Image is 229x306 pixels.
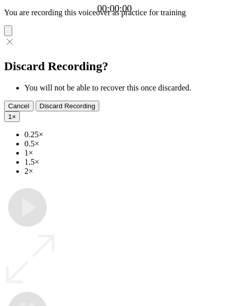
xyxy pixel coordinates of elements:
li: 0.5× [24,139,225,148]
li: You will not be able to recover this once discarded. [24,83,225,93]
p: You are recording this voiceover as practice for training [4,8,225,17]
a: 00:00:00 [97,3,132,14]
li: 1.5× [24,158,225,167]
button: Cancel [4,101,34,111]
li: 1× [24,148,225,158]
button: Discard Recording [36,101,100,111]
button: 1× [4,111,20,122]
li: 2× [24,167,225,176]
span: 1 [8,113,12,120]
li: 0.25× [24,130,225,139]
h2: Discard Recording? [4,59,225,73]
